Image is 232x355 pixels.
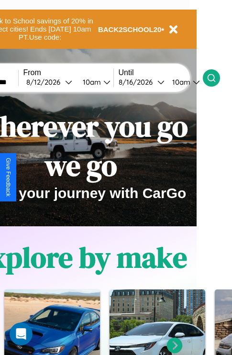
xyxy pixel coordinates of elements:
button: 8/12/2026 [23,77,75,87]
div: 8 / 16 / 2026 [119,78,157,87]
div: 8 / 12 / 2026 [26,78,65,87]
button: 10am [165,77,203,87]
label: Until [119,68,203,77]
label: From [23,68,113,77]
button: 10am [75,77,113,87]
div: Give Feedback [5,158,11,197]
iframe: Intercom live chat [10,322,33,345]
div: 10am [78,78,103,87]
div: 10am [167,78,193,87]
b: BACK2SCHOOL20 [98,25,162,33]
